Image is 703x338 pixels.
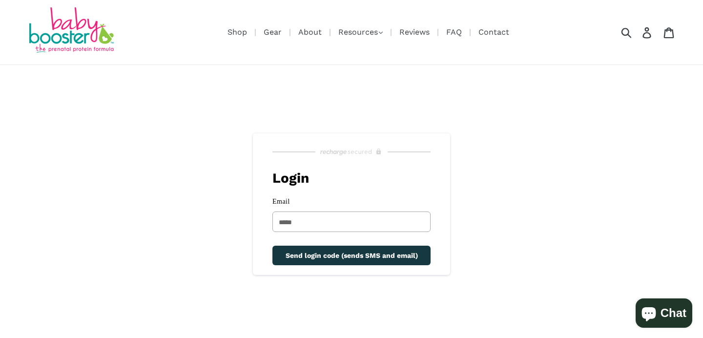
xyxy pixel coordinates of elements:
[633,298,695,330] inbox-online-store-chat: Shopify online store chat
[272,170,450,186] h1: Login
[441,26,467,38] a: FAQ
[293,26,327,38] a: About
[286,252,418,259] span: Send login code (sends SMS and email)
[333,25,388,40] button: Resources
[259,26,287,38] a: Gear
[474,26,514,38] a: Contact
[624,21,651,43] input: Search
[253,145,450,159] a: Recharge Subscriptions website
[394,26,434,38] a: Reviews
[27,7,115,55] img: Baby Booster Prenatal Protein Supplements
[272,246,431,265] button: Send login code (sends SMS and email)
[272,198,431,209] label: Email
[223,26,252,38] a: Shop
